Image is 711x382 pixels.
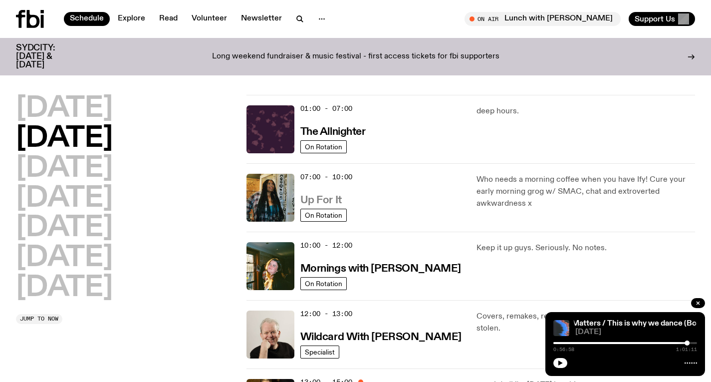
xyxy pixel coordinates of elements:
[676,347,697,352] span: 1:01:11
[300,104,352,113] span: 01:00 - 07:00
[246,311,294,359] img: Stuart is smiling charmingly, wearing a black t-shirt against a stark white background.
[476,105,695,117] p: deep hours.
[300,264,461,274] h3: Mornings with [PERSON_NAME]
[553,347,574,352] span: 0:56:58
[476,311,695,335] p: Covers, remakes, re-hashes + all things borrowed and stolen.
[64,12,110,26] a: Schedule
[16,185,113,213] button: [DATE]
[300,195,342,206] h3: Up For It
[300,309,352,319] span: 12:00 - 13:00
[300,277,347,290] a: On Rotation
[300,193,342,206] a: Up For It
[305,280,342,287] span: On Rotation
[575,329,697,336] span: [DATE]
[300,332,462,343] h3: Wildcard With [PERSON_NAME]
[16,44,80,69] h3: SYDCITY: [DATE] & [DATE]
[300,346,339,359] a: Specialist
[212,52,499,61] p: Long weekend fundraiser & music festival - first access tickets for fbi supporters
[300,125,366,137] a: The Allnighter
[20,316,58,322] span: Jump to now
[16,274,113,302] button: [DATE]
[300,330,462,343] a: Wildcard With [PERSON_NAME]
[16,155,113,183] button: [DATE]
[112,12,151,26] a: Explore
[300,209,347,222] a: On Rotation
[246,174,294,222] img: Ify - a Brown Skin girl with black braided twists, looking up to the side with her tongue stickin...
[16,244,113,272] button: [DATE]
[300,127,366,137] h3: The Allnighter
[300,262,461,274] a: Mornings with [PERSON_NAME]
[300,140,347,153] a: On Rotation
[476,242,695,254] p: Keep it up guys. Seriously. No notes.
[300,172,352,182] span: 07:00 - 10:00
[553,320,569,336] img: A spectral view of a waveform, warped and glitched
[305,211,342,219] span: On Rotation
[186,12,233,26] a: Volunteer
[16,95,113,123] button: [DATE]
[16,314,62,324] button: Jump to now
[235,12,288,26] a: Newsletter
[300,241,352,250] span: 10:00 - 12:00
[305,348,335,356] span: Specialist
[246,242,294,290] img: Freya smiles coyly as she poses for the image.
[16,214,113,242] button: [DATE]
[635,14,675,23] span: Support Us
[153,12,184,26] a: Read
[629,12,695,26] button: Support Us
[476,174,695,210] p: Who needs a morning coffee when you have Ify! Cure your early morning grog w/ SMAC, chat and extr...
[305,143,342,150] span: On Rotation
[16,125,113,153] button: [DATE]
[465,12,621,26] button: On AirLunch with [PERSON_NAME]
